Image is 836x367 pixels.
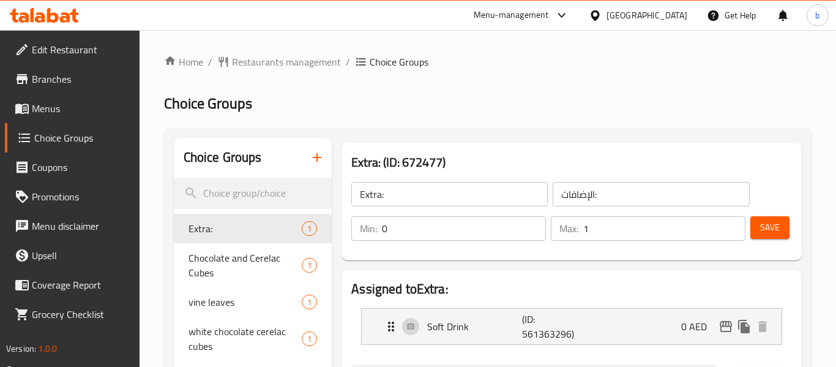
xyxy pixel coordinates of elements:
[208,55,212,69] li: /
[32,219,130,233] span: Menu disclaimer
[302,297,316,308] span: 1
[188,251,302,280] span: Chocolate and Cerelac Cubes
[5,153,140,182] a: Coupons
[32,72,130,86] span: Branches
[174,287,332,317] div: vine leaves1
[32,307,130,322] span: Grocery Checklist
[559,221,578,236] p: Max:
[188,324,302,354] span: white chocolate cerelac cubes
[5,64,140,94] a: Branches
[5,94,140,123] a: Menus
[735,317,753,336] button: duplicate
[5,182,140,211] a: Promotions
[302,221,317,236] div: Choices
[34,131,130,145] span: Choice Groups
[174,214,332,243] div: Extra:1
[5,241,140,270] a: Upsell
[188,295,302,309] span: vine leaves
[6,341,36,357] span: Version:
[302,295,317,309] div: Choices
[346,55,350,69] li: /
[174,243,332,287] div: Chocolate and Cerelac Cubes1
[5,300,140,329] a: Grocery Checklist
[32,101,130,116] span: Menus
[32,278,130,292] span: Coverage Report
[351,153,792,172] h3: Extra: (ID: 672477)
[302,223,316,235] span: 1
[302,260,316,271] span: 1
[606,9,687,22] div: [GEOGRAPHIC_DATA]
[164,89,252,117] span: Choice Groups
[370,55,428,69] span: Choice Groups
[360,221,377,236] p: Min:
[351,280,792,298] h2: Assigned to Extra:
[760,220,780,235] span: Save
[217,55,341,69] a: Restaurants management
[5,270,140,300] a: Coverage Report
[188,221,302,236] span: Extra:
[522,312,585,341] p: (ID: 561363296)
[32,248,130,263] span: Upsell
[32,42,130,57] span: Edit Restaurant
[32,189,130,204] span: Promotions
[474,8,549,23] div: Menu-management
[427,319,522,334] p: Soft Drink
[302,331,317,346] div: Choices
[174,317,332,361] div: white chocolate cerelac cubes1
[750,216,789,239] button: Save
[5,123,140,153] a: Choice Groups
[5,35,140,64] a: Edit Restaurant
[681,319,717,334] p: 0 AED
[174,178,332,209] input: search
[38,341,57,357] span: 1.0.0
[753,317,772,336] button: delete
[164,55,812,69] nav: breadcrumb
[302,333,316,345] span: 1
[717,317,735,336] button: edit
[184,148,262,167] h2: Choice Groups
[815,9,819,22] span: b
[5,211,140,241] a: Menu disclaimer
[362,309,782,344] div: Expand
[351,303,792,350] li: Expand
[32,160,130,175] span: Coupons
[164,55,203,69] a: Home
[302,258,317,273] div: Choices
[232,55,341,69] span: Restaurants management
